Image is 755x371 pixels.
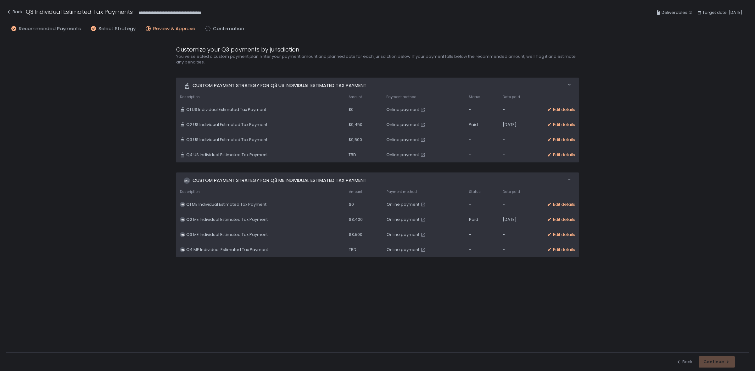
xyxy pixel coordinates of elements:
[469,152,495,158] div: -
[547,217,575,222] button: Edit details
[469,217,495,222] div: Paid
[547,247,575,253] button: Edit details
[503,107,539,112] div: -
[547,107,575,112] button: Edit details
[349,95,362,99] span: Amount
[184,178,189,183] text: ME
[180,95,200,99] span: Description
[186,122,267,128] span: Q2 US Individual Estimated Tax Payment
[6,8,23,16] div: Back
[193,82,366,89] span: Custom Payment strategy for Q3 US Individual Estimated Tax Payment
[349,232,362,237] span: $3,500
[186,152,268,158] span: Q4 US Individual Estimated Tax Payment
[387,217,419,222] span: Online payment
[503,217,539,222] div: [DATE]
[349,217,363,222] span: $3,400
[469,247,495,253] div: -
[469,189,481,194] span: Status
[547,137,575,143] button: Edit details
[387,189,417,194] span: Payment method
[386,137,419,143] span: Online payment
[503,247,539,253] div: -
[547,152,575,158] button: Edit details
[469,122,495,128] div: Paid
[186,202,266,207] span: Q1 ME Individual Estimated Tax Payment
[349,107,354,112] span: $0
[26,8,133,16] h1: Q3 Individual Estimated Tax Payments
[503,122,539,128] div: [DATE]
[503,189,520,194] span: Date paid
[469,95,480,99] span: Status
[186,107,266,112] span: Q1 US Individual Estimated Tax Payment
[469,232,495,237] div: -
[503,232,539,237] div: -
[547,122,575,128] button: Edit details
[193,177,366,184] span: Custom Payment strategy for Q3 ME Individual Estimated Tax Payment
[176,54,579,65] h2: You've selected a custom payment plan. Enter your payment amount and planned date for each jurisd...
[349,202,354,207] span: $0
[181,218,185,221] text: ME
[547,202,575,207] button: Edit details
[662,9,692,16] span: Deliverables: 2
[469,107,495,112] div: -
[181,203,185,206] text: ME
[186,232,268,237] span: Q3 ME Individual Estimated Tax Payment
[503,152,539,158] div: -
[186,247,268,253] span: Q4 ME Individual Estimated Tax Payment
[153,25,195,32] span: Review & Approve
[19,25,81,32] span: Recommended Payments
[349,247,356,253] span: TBD
[387,232,419,237] span: Online payment
[349,152,356,158] span: TBD
[469,202,495,207] div: -
[386,107,419,112] span: Online payment
[469,137,495,143] div: -
[98,25,136,32] span: Select Strategy
[676,359,692,365] button: Back
[181,233,185,237] text: ME
[503,202,539,207] div: -
[387,247,419,253] span: Online payment
[349,189,362,194] span: Amount
[386,152,419,158] span: Online payment
[213,25,244,32] span: Confirmation
[186,137,267,143] span: Q3 US Individual Estimated Tax Payment
[702,9,742,16] span: Target date: [DATE]
[547,232,575,237] button: Edit details
[6,8,23,18] button: Back
[176,45,299,54] span: Customize your Q3 payments by jurisdiction
[349,137,362,143] span: $9,500
[180,189,200,194] span: Description
[186,217,268,222] span: Q2 ME Individual Estimated Tax Payment
[386,95,417,99] span: Payment method
[349,122,362,128] span: $9,450
[387,202,419,207] span: Online payment
[503,137,539,143] div: -
[181,248,185,252] text: ME
[386,122,419,128] span: Online payment
[503,95,520,99] span: Date paid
